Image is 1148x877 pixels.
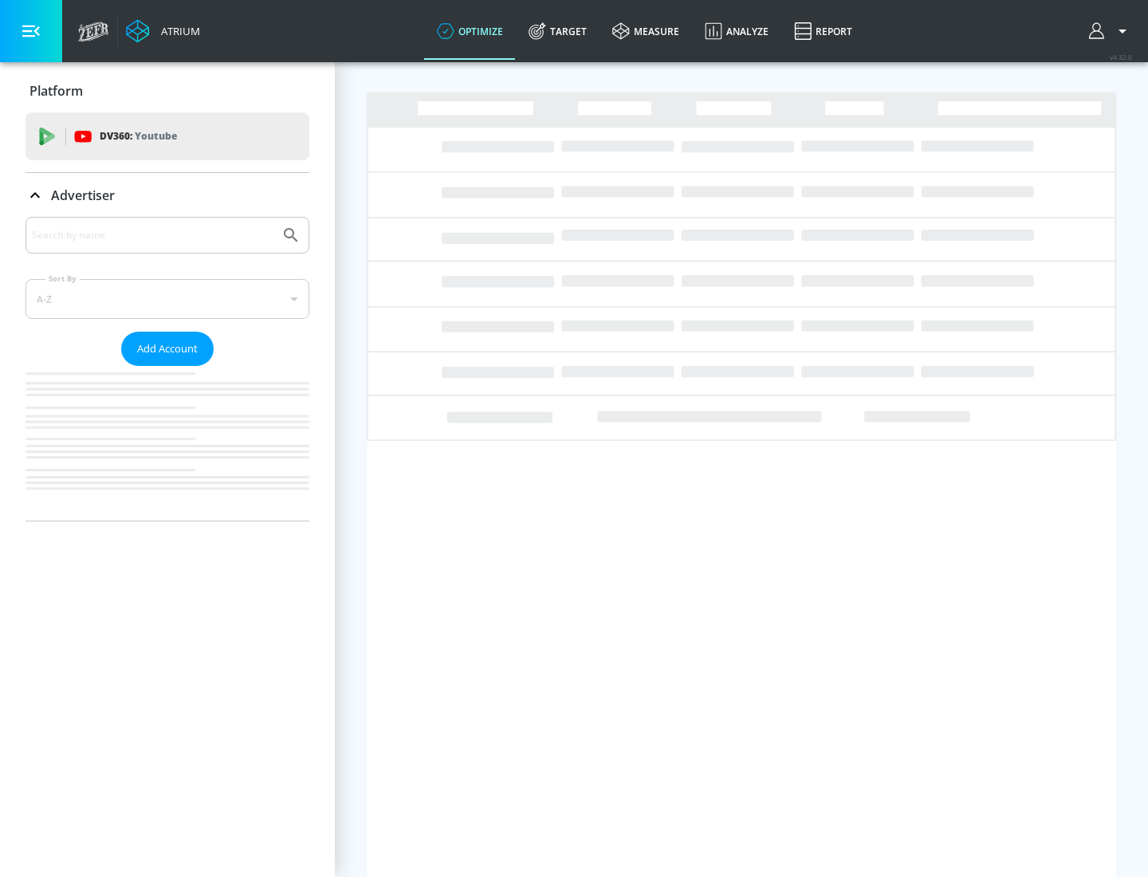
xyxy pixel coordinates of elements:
label: Sort By [45,273,80,284]
a: Target [516,2,600,60]
button: Add Account [121,332,214,366]
div: A-Z [26,279,309,319]
p: DV360: [100,128,177,145]
div: Atrium [155,24,200,38]
input: Search by name [32,225,273,246]
span: v 4.32.0 [1110,53,1132,61]
a: Report [781,2,865,60]
p: Advertiser [51,187,115,204]
div: Advertiser [26,217,309,521]
div: Advertiser [26,173,309,218]
a: optimize [424,2,516,60]
p: Platform [29,82,83,100]
a: measure [600,2,692,60]
div: DV360: Youtube [26,112,309,160]
span: Add Account [137,340,198,358]
a: Analyze [692,2,781,60]
div: Platform [26,69,309,113]
p: Youtube [135,128,177,144]
nav: list of Advertiser [26,366,309,521]
a: Atrium [126,19,200,43]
